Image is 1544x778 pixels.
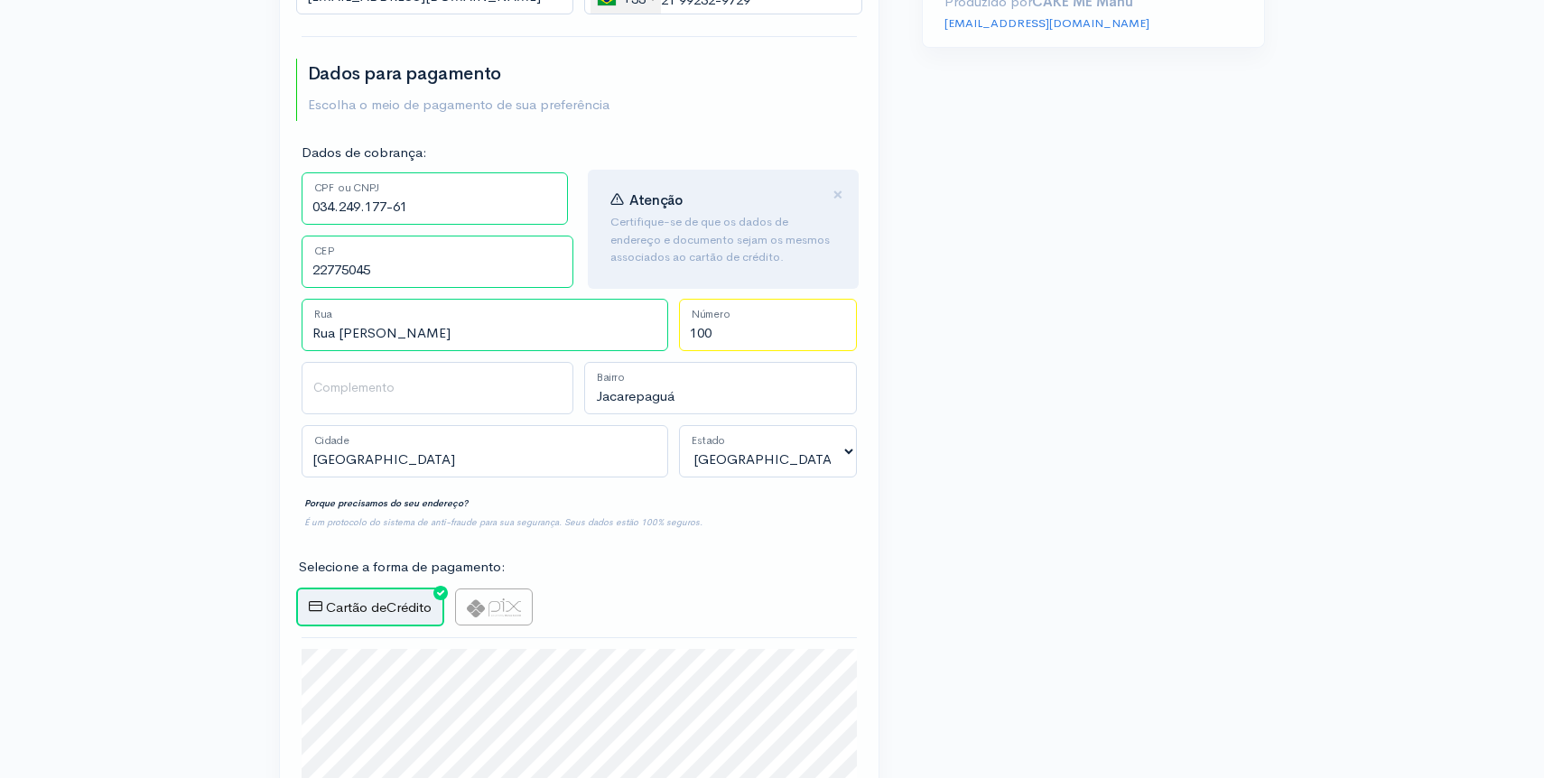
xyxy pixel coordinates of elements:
h2: Dados para pagamento [308,64,609,84]
div: É um protocolo do sistema de anti-fraude para sua segurança. Seus dados estão 100% seguros. [302,513,857,532]
input: Rua [302,299,668,351]
input: Cidade [302,425,668,477]
h4: Atenção [610,192,836,208]
p: Certifique-se de que os dados de endereço e documento sejam os mesmos associados ao cartão de cré... [610,213,836,266]
input: Bairro [584,362,857,414]
span: × [832,181,843,208]
label: Crédito [296,588,444,627]
input: CPF ou CNPJ [302,172,569,225]
input: CEP [302,236,574,288]
label: Selecione a forma de pagamento: [299,557,506,578]
a: [EMAIL_ADDRESS][DOMAIN_NAME] [944,15,1149,31]
strong: Porque precisamos do seu endereço? [304,497,468,509]
label: Dados de cobrança: [302,143,427,163]
input: Número [679,299,857,351]
input: Complemento [302,362,574,414]
button: Close [832,185,843,206]
p: Escolha o meio de pagamento de sua preferência [308,95,609,116]
img: pix-logo-9c6f7f1e21d0dbbe27cc39d8b486803e509c07734d8fd270ca391423bc61e7ca.png [467,598,521,617]
span: Cartão de [326,598,386,616]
